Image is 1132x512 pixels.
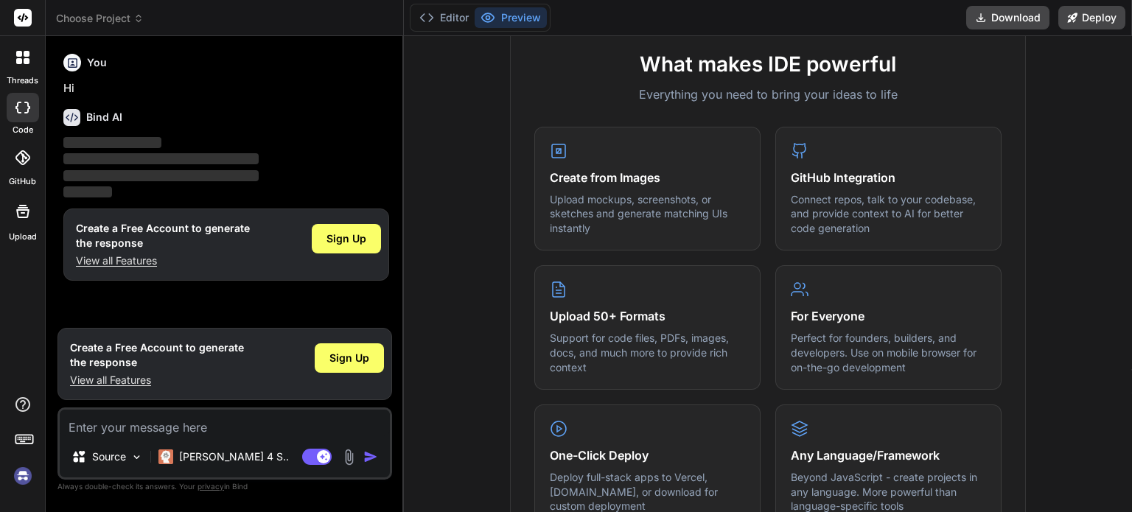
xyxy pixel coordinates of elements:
[70,373,244,387] p: View all Features
[198,482,224,491] span: privacy
[56,11,144,26] span: Choose Project
[92,449,126,464] p: Source
[326,231,366,246] span: Sign Up
[966,6,1049,29] button: Download
[63,137,161,148] span: ‌
[63,80,389,97] p: Hi
[550,446,745,464] h4: One-Click Deploy
[340,449,357,466] img: attachment
[57,480,392,494] p: Always double-check its answers. Your in Bind
[7,74,38,87] label: threads
[329,351,369,365] span: Sign Up
[13,124,33,136] label: code
[534,85,1002,103] p: Everything you need to bring your ideas to life
[791,169,986,186] h4: GitHub Integration
[550,307,745,325] h4: Upload 50+ Formats
[70,340,244,370] h1: Create a Free Account to generate the response
[158,449,173,464] img: Claude 4 Sonnet
[791,192,986,236] p: Connect repos, talk to your codebase, and provide context to AI for better code generation
[130,451,143,463] img: Pick Models
[363,449,378,464] img: icon
[76,253,250,268] p: View all Features
[9,175,36,188] label: GitHub
[791,307,986,325] h4: For Everyone
[63,153,259,164] span: ‌
[475,7,547,28] button: Preview
[76,221,250,250] h1: Create a Free Account to generate the response
[791,331,986,374] p: Perfect for founders, builders, and developers. Use on mobile browser for on-the-go development
[63,170,259,181] span: ‌
[63,186,112,197] span: ‌
[550,331,745,374] p: Support for code files, PDFs, images, docs, and much more to provide rich context
[87,55,107,70] h6: You
[550,169,745,186] h4: Create from Images
[86,110,122,125] h6: Bind AI
[10,463,35,488] img: signin
[9,231,37,243] label: Upload
[413,7,475,28] button: Editor
[179,449,289,464] p: [PERSON_NAME] 4 S..
[534,49,1002,80] h2: What makes IDE powerful
[1058,6,1125,29] button: Deploy
[791,446,986,464] h4: Any Language/Framework
[550,192,745,236] p: Upload mockups, screenshots, or sketches and generate matching UIs instantly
